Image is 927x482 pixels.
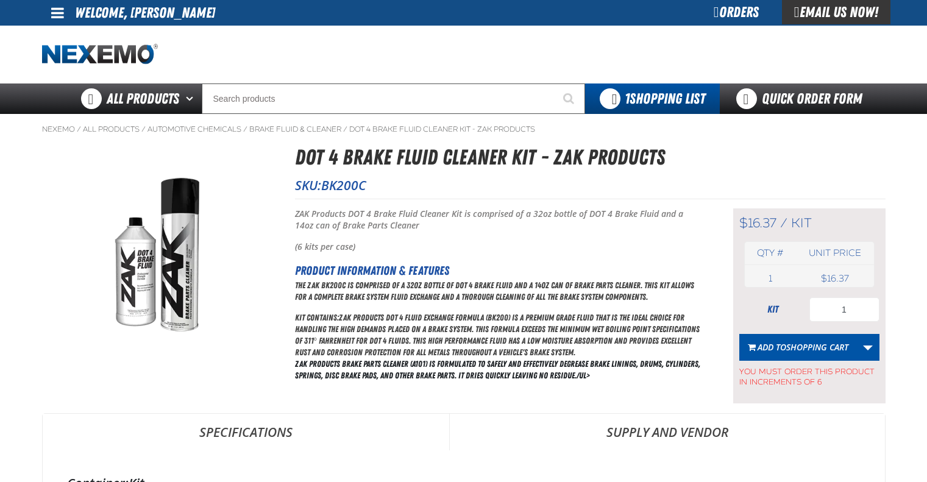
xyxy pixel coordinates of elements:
input: Product Quantity [809,297,879,322]
td: $16.37 [796,270,873,287]
a: All Products [83,124,140,134]
h1: DOT 4 Brake Fluid Cleaner Kit - ZAK Products [295,141,886,174]
button: Open All Products pages [182,83,202,114]
p: SKU: [295,177,886,194]
nav: Breadcrumbs [42,124,886,134]
span: kit [791,215,812,231]
span: All Products [107,88,179,110]
strong: 1 [625,90,630,107]
img: DOT 4 Brake Fluid Cleaner Kit - ZAK Products [43,166,273,344]
a: DOT 4 Brake Fluid Cleaner Kit - ZAK Products [349,124,535,134]
p: The ZAK BK200C is comprised of a 32oz bottle of DOT 4 Brake Fluid and a 14oz can of Brake Parts C... [295,280,703,303]
p: Kit contains:ZAK Products DOT 4 Fluid Exchange Formula (BK200) is a premium grade fluid that is t... [295,312,703,358]
input: Search [202,83,585,114]
span: BK200C [321,177,366,194]
a: Quick Order Form [720,83,885,114]
a: Automotive Chemicals [147,124,241,134]
span: Shopping Cart [786,341,848,353]
span: / [343,124,347,134]
span: / [243,124,247,134]
a: Brake Fluid & Cleaner [249,124,341,134]
span: / [77,124,81,134]
th: Unit price [796,242,873,264]
a: Specifications [43,414,449,450]
button: You have 1 Shopping List. Open to view details [585,83,720,114]
span: / [141,124,146,134]
a: More Actions [856,334,879,361]
th: Qty # [745,242,797,264]
span: You must order this product in increments of 6 [739,361,879,388]
p: (6 kits per case) [295,241,703,253]
h2: Product Information & Features [295,261,703,280]
div: kit [739,303,806,316]
span: $16.37 [739,215,776,231]
a: Home [42,44,158,65]
button: Start Searching [555,83,585,114]
span: 1 [769,273,772,284]
a: Nexemo [42,124,75,134]
div: ZAK Products Brake Parts Cleaner (A101) is formulated to safely and effectively degrease brake li... [295,280,703,381]
img: Nexemo logo [42,44,158,65]
span: Add to [758,341,848,353]
a: Supply and Vendor [450,414,885,450]
button: Add toShopping Cart [739,334,857,361]
span: Shopping List [625,90,705,107]
p: ZAK Products DOT 4 Brake Fluid Cleaner Kit is comprised of a 32oz bottle of DOT 4 Brake Fluid and... [295,208,703,232]
span: / [780,215,787,231]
